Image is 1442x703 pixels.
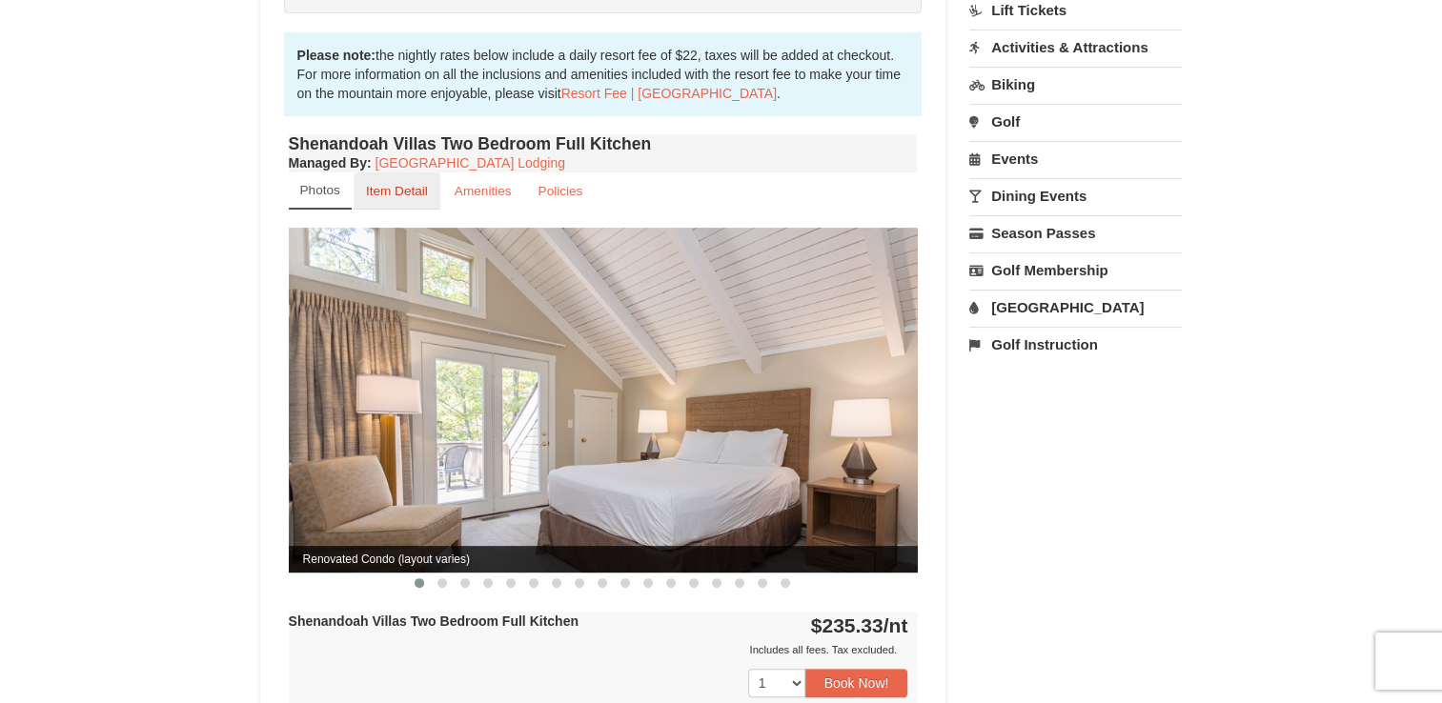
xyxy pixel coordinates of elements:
[284,32,923,116] div: the nightly rates below include a daily resort fee of $22, taxes will be added at checkout. For m...
[969,30,1182,65] a: Activities & Attractions
[300,183,340,197] small: Photos
[805,669,908,697] button: Book Now!
[969,67,1182,102] a: Biking
[969,215,1182,251] a: Season Passes
[297,48,376,63] strong: Please note:
[969,290,1182,325] a: [GEOGRAPHIC_DATA]
[538,184,582,198] small: Policies
[525,172,595,210] a: Policies
[289,172,352,210] a: Photos
[289,546,918,572] span: Renovated Condo (layout varies)
[289,228,918,572] img: Renovated Condo (layout varies)
[561,86,777,101] a: Resort Fee | [GEOGRAPHIC_DATA]
[811,614,908,636] strong: $235.33
[289,155,367,171] span: Managed By
[366,184,428,198] small: Item Detail
[442,172,524,210] a: Amenities
[883,614,908,636] span: /nt
[289,134,918,153] h4: Shenandoah Villas Two Bedroom Full Kitchen
[289,613,579,629] strong: Shenandoah Villas Two Bedroom Full Kitchen
[289,155,372,171] strong: :
[969,252,1182,288] a: Golf Membership
[354,172,440,210] a: Item Detail
[376,155,565,171] a: [GEOGRAPHIC_DATA] Lodging
[969,104,1182,139] a: Golf
[969,178,1182,213] a: Dining Events
[455,184,512,198] small: Amenities
[969,327,1182,362] a: Golf Instruction
[289,640,908,659] div: Includes all fees. Tax excluded.
[969,141,1182,176] a: Events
